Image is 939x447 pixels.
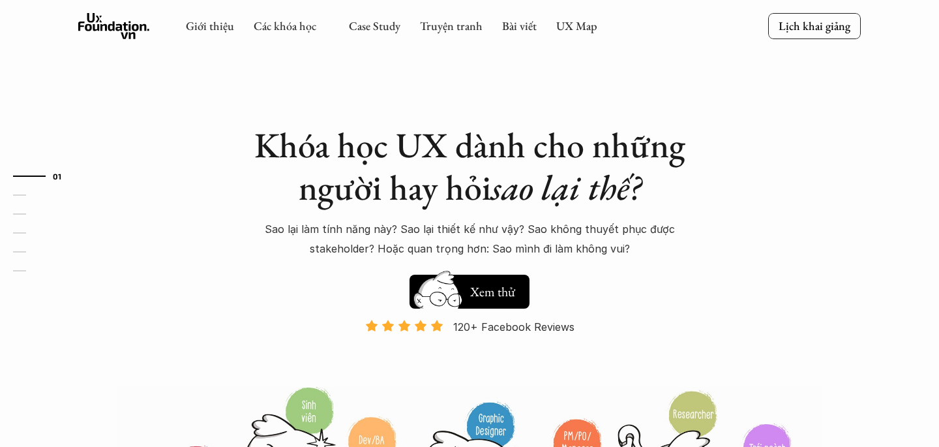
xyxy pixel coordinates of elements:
p: Sao lại làm tính năng này? Sao lại thiết kế như vậy? Sao không thuyết phục được stakeholder? Hoặc... [241,219,698,259]
a: 01 [13,168,75,184]
a: Các khóa học [254,18,316,33]
strong: 01 [53,172,62,181]
em: sao lại thế? [491,164,641,210]
a: Case Study [349,18,400,33]
p: Lịch khai giảng [779,18,850,33]
a: Bài viết [502,18,537,33]
a: Xem thử [410,268,529,309]
a: Lịch khai giảng [768,13,861,39]
a: 120+ Facebook Reviews [353,319,586,385]
a: Truyện tranh [420,18,483,33]
h1: Khóa học UX dành cho những người hay hỏi [241,124,698,209]
p: 120+ Facebook Reviews [453,317,574,337]
h5: Xem thử [468,283,516,301]
a: UX Map [556,18,597,33]
a: Giới thiệu [186,18,234,33]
